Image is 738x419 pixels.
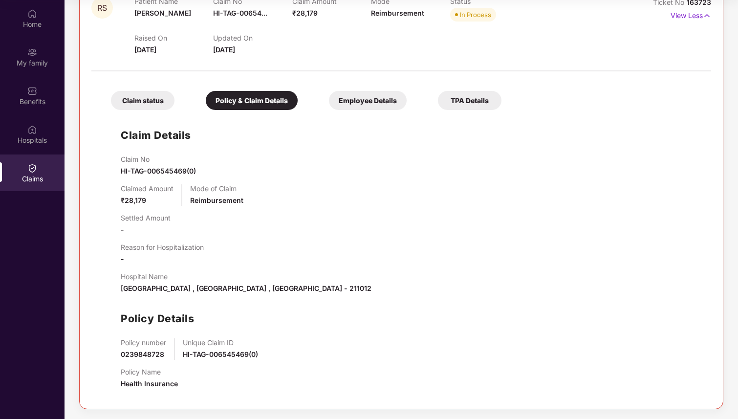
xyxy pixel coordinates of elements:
h1: Policy Details [121,310,194,327]
div: In Process [460,10,491,20]
span: ₹28,179 [121,196,146,204]
img: svg+xml;base64,PHN2ZyB4bWxucz0iaHR0cDovL3d3dy53My5vcmcvMjAwMC9zdmciIHdpZHRoPSIxNyIgaGVpZ2h0PSIxNy... [703,10,711,21]
span: HI-TAG-006545469(0) [183,350,258,358]
h1: Claim Details [121,127,191,143]
p: Claimed Amount [121,184,174,193]
div: Employee Details [329,91,407,110]
span: 0239848728 [121,350,164,358]
p: Policy number [121,338,166,347]
span: HI-TAG-006545469(0) [121,167,196,175]
span: HI-TAG-00654... [213,9,267,17]
span: [GEOGRAPHIC_DATA] , [GEOGRAPHIC_DATA] , [GEOGRAPHIC_DATA] - 211012 [121,284,371,292]
div: Policy & Claim Details [206,91,298,110]
p: Hospital Name [121,272,371,281]
img: svg+xml;base64,PHN2ZyBpZD0iQ2xhaW0iIHhtbG5zPSJodHRwOi8vd3d3LnczLm9yZy8yMDAwL3N2ZyIgd2lkdGg9IjIwIi... [27,163,37,173]
p: Reason for Hospitalization [121,243,204,251]
p: Claim No [121,155,196,163]
p: View Less [671,8,711,21]
span: Reimbursement [371,9,424,17]
p: Settled Amount [121,214,171,222]
p: Unique Claim ID [183,338,258,347]
div: TPA Details [438,91,501,110]
div: Claim status [111,91,174,110]
img: svg+xml;base64,PHN2ZyBpZD0iSG9zcGl0YWxzIiB4bWxucz0iaHR0cDovL3d3dy53My5vcmcvMjAwMC9zdmciIHdpZHRoPS... [27,125,37,134]
p: Policy Name [121,368,178,376]
span: Reimbursement [190,196,243,204]
p: Mode of Claim [190,184,243,193]
span: - [121,255,124,263]
img: svg+xml;base64,PHN2ZyBpZD0iQmVuZWZpdHMiIHhtbG5zPSJodHRwOi8vd3d3LnczLm9yZy8yMDAwL3N2ZyIgd2lkdGg9Ij... [27,86,37,96]
span: RS [97,4,107,12]
span: Health Insurance [121,379,178,388]
span: [PERSON_NAME] [134,9,191,17]
p: Raised On [134,34,213,42]
span: - [121,225,124,234]
img: svg+xml;base64,PHN2ZyB3aWR0aD0iMjAiIGhlaWdodD0iMjAiIHZpZXdCb3g9IjAgMCAyMCAyMCIgZmlsbD0ibm9uZSIgeG... [27,47,37,57]
p: Updated On [213,34,292,42]
img: svg+xml;base64,PHN2ZyBpZD0iSG9tZSIgeG1sbnM9Imh0dHA6Ly93d3cudzMub3JnLzIwMDAvc3ZnIiB3aWR0aD0iMjAiIG... [27,9,37,19]
span: [DATE] [213,45,235,54]
span: [DATE] [134,45,156,54]
span: ₹28,179 [292,9,318,17]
